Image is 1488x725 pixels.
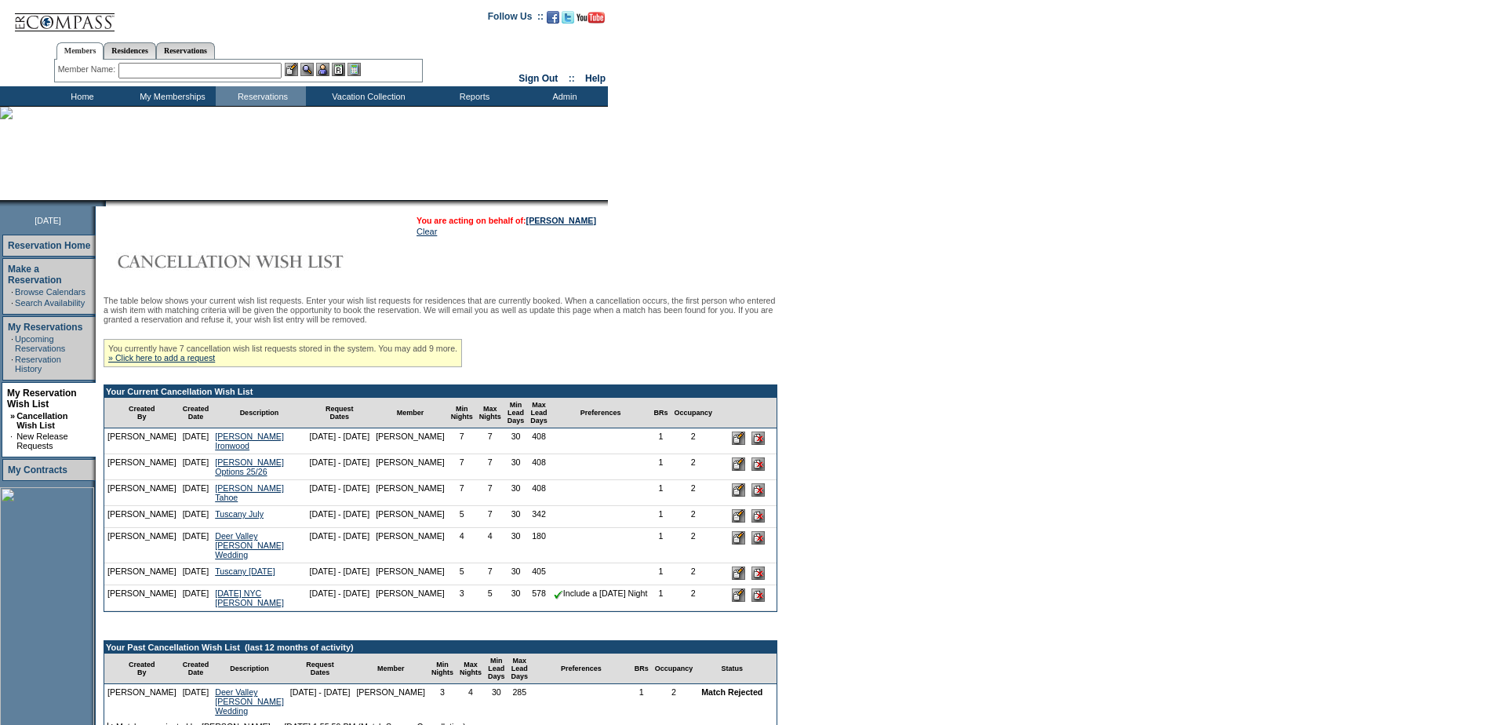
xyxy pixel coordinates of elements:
td: [PERSON_NAME] [104,585,180,611]
td: Occupancy [671,398,715,428]
td: 2 [671,528,715,563]
td: Max Lead Days [527,398,551,428]
nobr: Include a [DATE] Night [554,588,648,598]
input: Delete this Request [751,588,765,602]
a: [DATE] NYC [PERSON_NAME] [215,588,284,607]
td: Member [373,398,448,428]
td: · [11,334,13,353]
td: Description [212,398,306,428]
a: My Contracts [8,465,67,475]
td: 2 [671,563,715,585]
a: [PERSON_NAME] [526,216,596,225]
td: Preferences [531,654,631,684]
td: 7 [448,428,476,454]
td: 2 [671,454,715,480]
img: View [300,63,314,76]
td: 1 [631,684,652,719]
td: [DATE] [180,585,213,611]
nobr: [DATE] - [DATE] [310,432,370,441]
td: Member [353,654,428,684]
td: 30 [504,585,528,611]
td: 30 [504,506,528,528]
a: [PERSON_NAME] Ironwood [215,432,284,450]
td: 405 [527,563,551,585]
nobr: [DATE] - [DATE] [310,457,370,467]
a: Search Availability [15,298,85,308]
span: [DATE] [35,216,61,225]
td: 5 [448,506,476,528]
td: [PERSON_NAME] [373,480,448,506]
img: promoShadowLeftCorner.gif [100,200,106,206]
td: · [10,432,15,450]
img: Subscribe to our YouTube Channel [577,12,605,24]
td: Admin [518,86,608,106]
span: You are acting on behalf of: [417,216,596,225]
td: 30 [504,454,528,480]
img: Follow us on Twitter [562,11,574,24]
img: Cancellation Wish List [104,246,417,277]
img: chkSmaller.gif [554,590,563,599]
div: You currently have 7 cancellation wish list requests stored in the system. You may add 9 more. [104,339,462,367]
td: Max Nights [457,654,485,684]
td: 3 [448,585,476,611]
td: Status [696,654,768,684]
input: Edit this Request [732,509,745,523]
span: :: [569,73,575,84]
td: 4 [448,528,476,563]
a: [PERSON_NAME] Tahoe [215,483,284,502]
td: [PERSON_NAME] [373,563,448,585]
td: [DATE] [180,563,213,585]
td: Min Nights [428,654,457,684]
td: 7 [448,454,476,480]
a: Reservation History [15,355,61,373]
td: 2 [671,428,715,454]
td: 4 [457,684,485,719]
td: Min Lead Days [485,654,508,684]
nobr: [DATE] - [DATE] [310,483,370,493]
a: Make a Reservation [8,264,62,286]
input: Delete this Request [751,432,765,445]
td: 342 [527,506,551,528]
td: Created By [104,398,180,428]
td: Description [212,654,287,684]
img: Impersonate [316,63,329,76]
td: Created Date [180,398,213,428]
td: 408 [527,428,551,454]
input: Edit this Request [732,567,745,580]
td: [PERSON_NAME] [104,428,180,454]
nobr: [DATE] - [DATE] [310,567,370,576]
td: · [11,287,13,297]
td: Max Nights [476,398,504,428]
td: 1 [650,528,671,563]
td: 1 [650,563,671,585]
a: Sign Out [518,73,558,84]
td: Min Nights [448,398,476,428]
td: 408 [527,480,551,506]
a: My Reservation Wish List [7,388,77,410]
input: Edit this Request [732,531,745,545]
td: [PERSON_NAME] [104,480,180,506]
a: [PERSON_NAME] Options 25/26 [215,457,284,476]
td: 7 [476,480,504,506]
td: 1 [650,506,671,528]
img: blank.gif [106,200,107,206]
td: 7 [476,454,504,480]
td: 1 [650,428,671,454]
td: 408 [527,454,551,480]
td: [DATE] [180,506,213,528]
td: 30 [504,428,528,454]
td: [PERSON_NAME] [104,454,180,480]
td: [PERSON_NAME] [373,454,448,480]
td: 2 [652,684,697,719]
td: Preferences [551,398,651,428]
a: Help [585,73,606,84]
td: Min Lead Days [504,398,528,428]
td: Occupancy [652,654,697,684]
td: [DATE] [180,480,213,506]
td: Request Dates [287,654,354,684]
a: Reservations [156,42,215,59]
td: 7 [476,506,504,528]
nobr: [DATE] - [DATE] [290,687,351,697]
td: [PERSON_NAME] [104,528,180,563]
nobr: [DATE] - [DATE] [310,531,370,541]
